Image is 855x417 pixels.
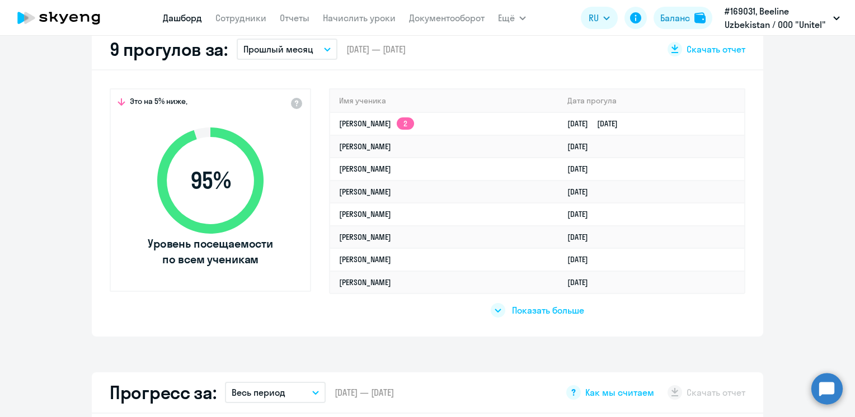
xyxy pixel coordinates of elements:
button: Балансbalance [654,7,712,29]
span: [DATE] — [DATE] [335,386,394,399]
span: Как мы считаем [585,386,654,399]
span: RU [589,11,599,25]
h2: Прогресс за: [110,381,216,404]
button: #169031, Beeline Uzbekistan / ООО "Unitel" [719,4,845,31]
a: [DATE][DATE] [567,119,627,129]
a: [DATE] [567,164,597,174]
a: Отчеты [280,12,309,23]
a: [DATE] [567,141,597,151]
a: Сотрудники [215,12,266,23]
span: Показать больше [512,304,584,316]
p: #169031, Beeline Uzbekistan / ООО "Unitel" [725,4,829,31]
span: 95 % [146,167,275,194]
span: [DATE] — [DATE] [346,43,406,55]
a: [PERSON_NAME] [339,254,391,264]
a: [DATE] [567,232,597,242]
span: Уровень посещаемости по всем ученикам [146,236,275,267]
button: Весь период [225,382,326,403]
a: [DATE] [567,254,597,264]
a: [PERSON_NAME] [339,187,391,197]
button: Ещё [498,7,526,29]
a: [DATE] [567,209,597,219]
a: [PERSON_NAME] [339,209,391,219]
a: Документооборот [409,12,485,23]
a: [PERSON_NAME] [339,141,391,151]
button: RU [581,7,618,29]
p: Весь период [232,386,285,399]
a: [PERSON_NAME] [339,277,391,287]
a: Дашборд [163,12,202,23]
app-skyeng-badge: 2 [397,117,414,130]
h2: 9 прогулов за: [110,38,228,60]
img: balance [694,12,706,23]
a: [PERSON_NAME] [339,164,391,174]
a: [DATE] [567,187,597,197]
a: Начислить уроки [323,12,396,23]
span: Это на 5% ниже, [130,96,187,110]
span: Скачать отчет [687,43,745,55]
button: Прошлый месяц [237,39,337,60]
th: Имя ученика [330,89,558,112]
th: Дата прогула [558,89,744,112]
a: [DATE] [567,277,597,287]
a: [PERSON_NAME] [339,232,391,242]
a: [PERSON_NAME]2 [339,119,414,129]
p: Прошлый месяц [243,42,313,56]
div: Баланс [660,11,690,25]
span: Ещё [498,11,515,25]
